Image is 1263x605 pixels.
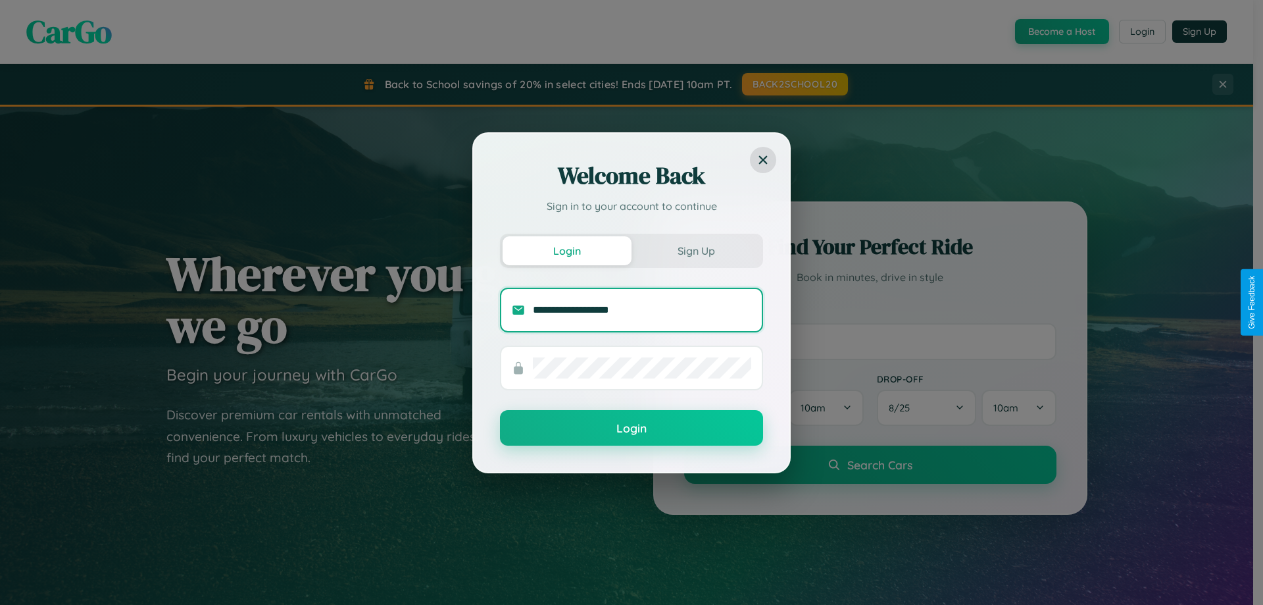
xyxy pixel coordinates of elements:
[500,198,763,214] p: Sign in to your account to continue
[500,160,763,192] h2: Welcome Back
[500,410,763,446] button: Login
[503,236,631,265] button: Login
[1247,276,1256,329] div: Give Feedback
[631,236,760,265] button: Sign Up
